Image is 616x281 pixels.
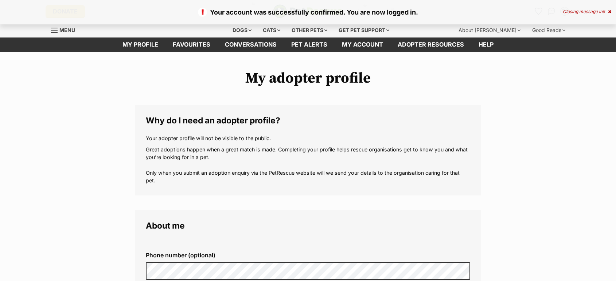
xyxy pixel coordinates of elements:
a: My profile [115,37,165,52]
div: Cats [258,23,285,37]
div: Other pets [286,23,332,37]
a: Favourites [165,37,218,52]
a: My account [335,37,390,52]
div: About [PERSON_NAME] [453,23,526,37]
div: Get pet support [334,23,394,37]
span: Menu [59,27,75,33]
h1: My adopter profile [135,70,481,87]
a: Help [471,37,501,52]
legend: About me [146,221,470,230]
div: Dogs [227,23,257,37]
fieldset: Why do I need an adopter profile? [135,105,481,195]
div: Good Reads [527,23,570,37]
legend: Why do I need an adopter profile? [146,116,470,125]
a: Menu [51,23,80,36]
a: conversations [218,37,284,52]
a: Adopter resources [390,37,471,52]
p: Your adopter profile will not be visible to the public. [146,134,470,142]
label: Phone number (optional) [146,252,470,258]
p: Great adoptions happen when a great match is made. Completing your profile helps rescue organisat... [146,146,470,185]
a: Pet alerts [284,37,335,52]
